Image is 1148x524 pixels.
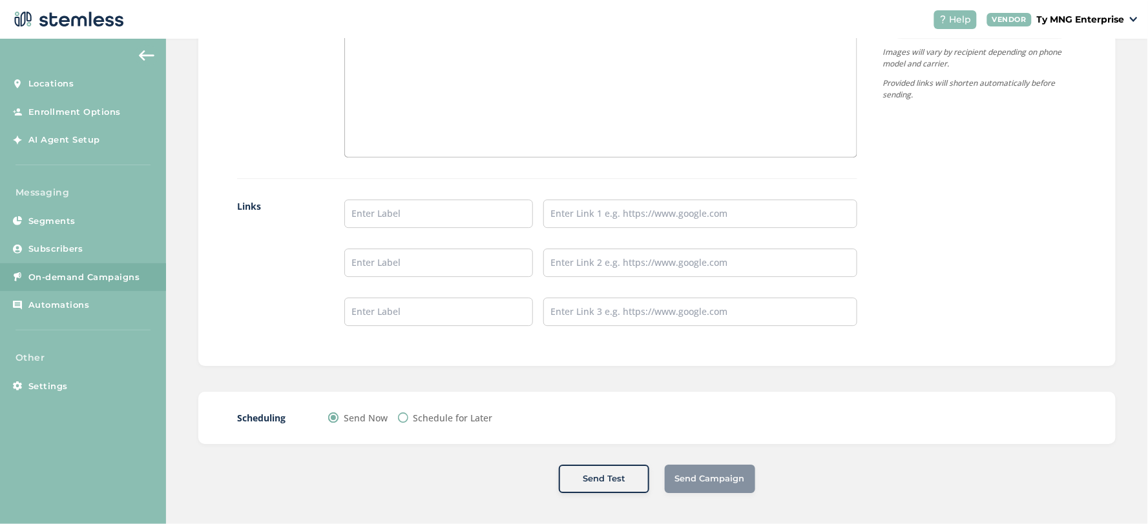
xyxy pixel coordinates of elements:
span: Settings [28,380,68,393]
span: Locations [28,77,74,90]
p: Ty MNG Enterprise [1037,13,1125,26]
div: VENDOR [987,13,1032,26]
input: Enter Link 1 e.g. https://www.google.com [543,199,857,228]
span: Send Test [583,472,625,485]
input: Enter Link 3 e.g. https://www.google.com [543,297,857,326]
span: On-demand Campaigns [28,271,140,284]
label: Links [237,199,319,347]
label: Schedule for Later [413,411,493,425]
label: Send Now [344,411,388,425]
button: Send Test [559,465,649,493]
input: Enter Label [344,297,533,326]
p: Provided links will shorten automatically before sending. [883,77,1077,101]
img: icon-arrow-back-accent-c549486e.svg [139,50,154,61]
iframe: Chat Widget [1083,462,1148,524]
input: Enter Label [344,199,533,228]
label: Scheduling [237,411,302,425]
input: Enter Label [344,248,533,277]
span: AI Agent Setup [28,134,100,146]
input: Enter Link 2 e.g. https://www.google.com [543,248,857,277]
span: Enrollment Options [28,106,121,119]
img: logo-dark-0685b13c.svg [10,6,124,32]
span: Automations [28,299,90,312]
img: icon-help-white-03924b79.svg [939,15,947,23]
span: Help [950,13,972,26]
img: icon_down-arrow-small-66adaf34.svg [1130,17,1138,22]
span: Segments [28,215,76,228]
span: Subscribers [28,243,83,256]
p: Images will vary by recipient depending on phone model and carrier. [883,46,1077,70]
